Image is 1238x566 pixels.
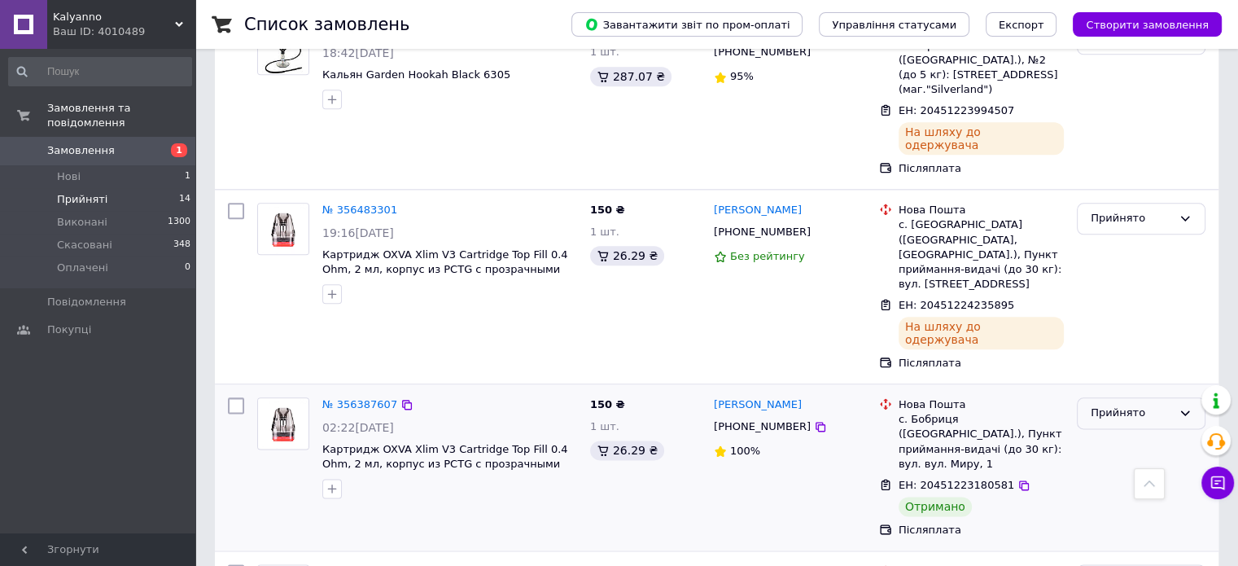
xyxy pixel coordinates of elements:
[730,445,760,457] span: 100%
[173,238,190,252] span: 348
[179,192,190,207] span: 14
[590,441,664,460] div: 26.29 ₴
[899,161,1064,176] div: Післяплата
[590,398,625,410] span: 150 ₴
[899,497,972,516] div: Отримано
[571,12,803,37] button: Завантажити звіт по пром-оплаті
[819,12,969,37] button: Управління статусами
[711,42,814,63] div: [PHONE_NUMBER]
[590,420,619,432] span: 1 шт.
[590,246,664,265] div: 26.29 ₴
[590,226,619,238] span: 1 шт.
[322,248,568,291] a: Картридж OXVA Xlim V3 Cartridge Top Fill 0.4 Ohm, 2 мл, корпус из PCTG с прозрачными стенками
[257,23,309,75] a: Фото товару
[171,143,187,157] span: 1
[730,70,754,82] span: 95%
[257,203,309,255] a: Фото товару
[57,238,112,252] span: Скасовані
[1086,19,1209,31] span: Створити замовлення
[322,443,568,485] a: Картридж OXVA Xlim V3 Cartridge Top Fill 0.4 Ohm, 2 мл, корпус из PCTG с прозрачными стенками
[258,398,308,448] img: Фото товару
[832,19,956,31] span: Управління статусами
[899,356,1064,371] div: Післяплата
[1091,210,1172,227] div: Прийнято
[53,24,195,39] div: Ваш ID: 4010489
[258,204,308,253] img: Фото товару
[322,68,510,81] a: Кальян Garden Hookah Black 6305
[322,226,394,239] span: 19:16[DATE]
[714,397,802,413] a: [PERSON_NAME]
[57,192,107,207] span: Прийняті
[899,412,1064,472] div: с. Бобриця ([GEOGRAPHIC_DATA].), Пункт приймання-видачі (до 30 кг): вул. вул. Миру, 1
[899,523,1064,537] div: Післяплата
[730,250,805,262] span: Без рейтингу
[711,222,814,243] div: [PHONE_NUMBER]
[322,398,397,410] a: № 356387607
[899,479,1014,491] span: ЕН: 20451223180581
[53,10,175,24] span: Kalyanno
[47,101,195,130] span: Замовлення та повідомлення
[47,143,115,158] span: Замовлення
[322,421,394,434] span: 02:22[DATE]
[57,215,107,230] span: Виконані
[1091,405,1172,422] div: Прийнято
[711,416,814,437] div: [PHONE_NUMBER]
[1073,12,1222,37] button: Створити замовлення
[899,299,1014,311] span: ЕН: 20451224235895
[57,169,81,184] span: Нові
[999,19,1044,31] span: Експорт
[714,203,802,218] a: [PERSON_NAME]
[584,17,790,32] span: Завантажити звіт по пром-оплаті
[8,57,192,86] input: Пошук
[257,397,309,450] a: Фото товару
[185,261,190,275] span: 0
[258,24,308,74] img: Фото товару
[899,317,1064,349] div: На шляху до одержувача
[590,67,671,86] div: 287.07 ₴
[899,38,1064,98] div: м. Берегове ([GEOGRAPHIC_DATA].), №2 (до 5 кг): [STREET_ADDRESS] (маг."Silverland")
[47,295,126,309] span: Повідомлення
[1056,18,1222,30] a: Створити замовлення
[168,215,190,230] span: 1300
[899,122,1064,155] div: На шляху до одержувача
[590,46,619,58] span: 1 шт.
[57,261,108,275] span: Оплачені
[590,204,625,216] span: 150 ₴
[899,217,1064,292] div: с. [GEOGRAPHIC_DATA] ([GEOGRAPHIC_DATA], [GEOGRAPHIC_DATA].), Пункт приймання-видачі (до 30 кг): ...
[47,322,91,337] span: Покупці
[899,203,1064,217] div: Нова Пошта
[322,46,394,59] span: 18:42[DATE]
[185,169,190,184] span: 1
[899,104,1014,116] span: ЕН: 20451223994507
[986,12,1057,37] button: Експорт
[1201,467,1234,499] button: Чат з покупцем
[244,15,409,34] h1: Список замовлень
[899,397,1064,412] div: Нова Пошта
[322,204,397,216] a: № 356483301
